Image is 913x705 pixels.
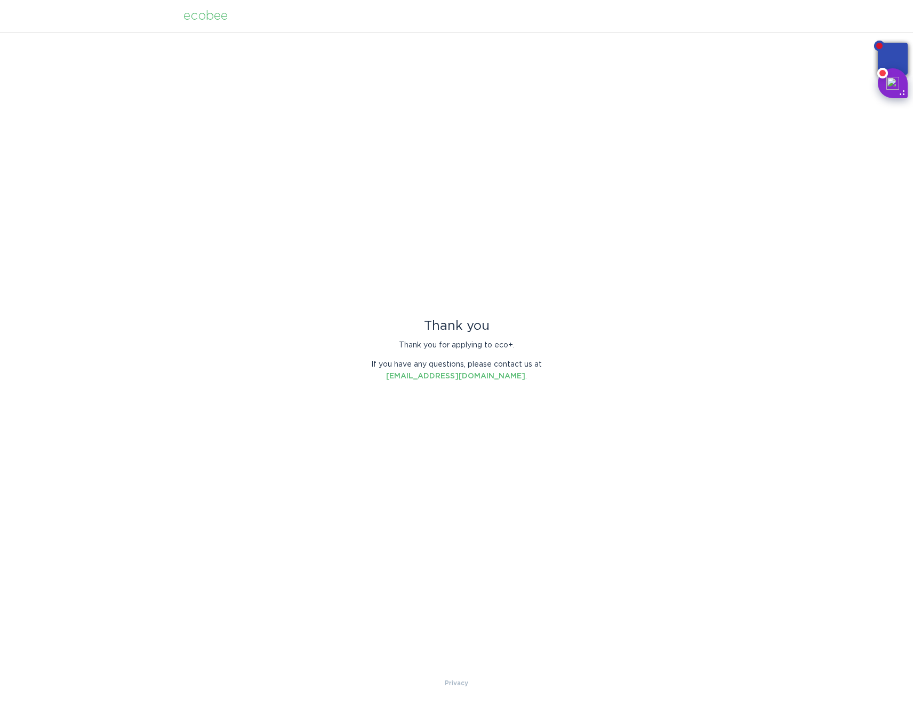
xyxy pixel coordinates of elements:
[363,339,550,351] p: Thank you for applying to eco+.
[183,10,228,22] div: ecobee
[363,320,550,332] div: Thank you
[445,677,468,689] a: Privacy Policy & Terms of Use
[386,373,525,380] a: [EMAIL_ADDRESS][DOMAIN_NAME]
[363,359,550,382] p: If you have any questions, please contact us at .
